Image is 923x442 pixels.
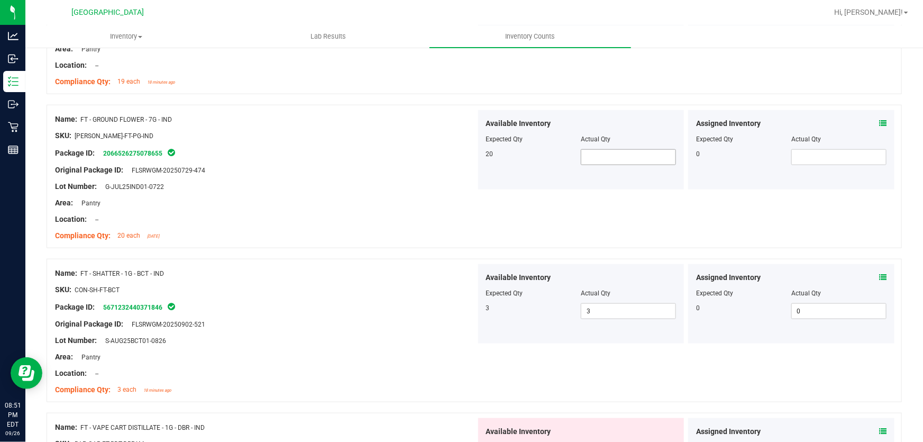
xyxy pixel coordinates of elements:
span: Pantry [76,200,100,207]
span: Pantry [76,46,100,53]
span: G-JUL25IND01-0722 [100,183,164,191]
span: Original Package ID: [55,320,123,328]
span: 20 [486,150,494,158]
span: Area: [55,44,73,53]
span: Location: [55,369,87,377]
div: Actual Qty [791,134,887,144]
span: Name: [55,423,77,431]
span: Area: [55,199,73,207]
span: Actual Qty [581,290,610,297]
span: Compliance Qty: [55,77,111,86]
span: FLSRWGM-20250902-521 [126,321,205,328]
inline-svg: Retail [8,122,19,132]
span: Lab Results [296,32,360,41]
span: FT - VAPE CART DISTILLATE - 1G - DBR - IND [80,424,205,431]
span: 3 each [117,386,136,393]
span: 19 each [117,78,140,85]
div: 0 [696,149,791,159]
span: 18 minutes ago [143,388,171,393]
span: FT - GROUND FLOWER - 7G - IND [80,116,172,123]
span: Name: [55,269,77,277]
span: In Sync [167,147,176,158]
span: [GEOGRAPHIC_DATA] [72,8,144,17]
span: Available Inventory [486,272,551,283]
inline-svg: Outbound [8,99,19,110]
span: Lot Number: [55,336,97,345]
span: 20 each [117,232,140,239]
span: Lot Number: [55,182,97,191]
span: SKU: [55,285,71,294]
div: Expected Qty [696,134,791,144]
div: 0 [696,303,791,313]
span: In Sync [167,301,176,312]
span: FLSRWGM-20250729-474 [126,167,205,174]
div: Actual Qty [791,288,887,298]
a: 2066526275078655 [103,150,162,157]
span: Inventory Counts [491,32,570,41]
span: Actual Qty [581,136,610,143]
p: 08:51 PM EDT [5,401,21,429]
span: Expected Qty [486,136,523,143]
span: CON-SH-FT-BCT [75,286,120,294]
span: S-AUG25BCT01-0826 [100,337,166,345]
a: 5671232440371846 [103,304,162,311]
div: Expected Qty [696,288,791,298]
span: Package ID: [55,149,95,157]
span: 18 minutes ago [147,80,175,85]
span: Hi, [PERSON_NAME]! [834,8,903,16]
span: -- [90,62,98,69]
span: [PERSON_NAME]-FT-PG-IND [75,132,153,140]
span: Package ID: [55,303,95,311]
a: Lab Results [227,25,429,48]
span: Area: [55,353,73,361]
span: Original Package ID: [55,166,123,174]
span: Available Inventory [486,118,551,129]
span: Pantry [76,354,100,361]
span: [DATE] [147,234,159,239]
inline-svg: Inventory [8,76,19,87]
span: Location: [55,215,87,223]
span: 3 [486,304,490,312]
inline-svg: Reports [8,145,19,155]
iframe: Resource center [11,357,42,389]
span: Location: [55,61,87,69]
span: Inventory [26,32,227,41]
inline-svg: Analytics [8,31,19,41]
span: Compliance Qty: [55,385,111,394]
p: 09/26 [5,429,21,437]
a: Inventory Counts [429,25,632,48]
span: Expected Qty [486,290,523,297]
input: 0 [792,304,886,319]
span: Assigned Inventory [696,426,761,437]
span: SKU: [55,131,71,140]
span: Name: [55,115,77,123]
input: 3 [581,304,675,319]
span: Available Inventory [486,426,551,437]
span: -- [90,370,98,377]
span: Compliance Qty: [55,231,111,240]
inline-svg: Inbound [8,53,19,64]
span: FT - SHATTER - 1G - BCT - IND [80,270,164,277]
span: Assigned Inventory [696,118,761,129]
span: -- [90,216,98,223]
span: Assigned Inventory [696,272,761,283]
a: Inventory [25,25,227,48]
